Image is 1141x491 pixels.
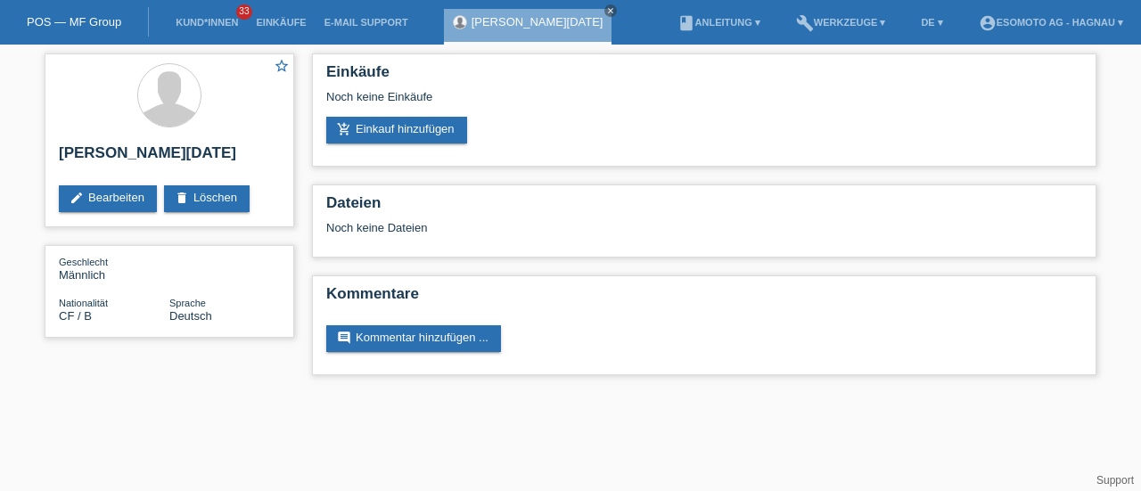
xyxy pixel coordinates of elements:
[175,191,189,205] i: delete
[606,6,615,15] i: close
[164,185,250,212] a: deleteLöschen
[979,14,997,32] i: account_circle
[337,331,351,345] i: comment
[787,17,895,28] a: buildWerkzeuge ▾
[274,58,290,74] i: star_border
[59,309,92,323] span: Zentralafrikanische Republik / B / 15.08.2022
[236,4,252,20] span: 33
[1096,474,1134,487] a: Support
[59,255,169,282] div: Männlich
[677,14,695,32] i: book
[27,15,121,29] a: POS — MF Group
[912,17,951,28] a: DE ▾
[326,325,501,352] a: commentKommentar hinzufügen ...
[169,298,206,308] span: Sprache
[326,194,1082,221] h2: Dateien
[59,298,108,308] span: Nationalität
[316,17,417,28] a: E-Mail Support
[70,191,84,205] i: edit
[274,58,290,77] a: star_border
[970,17,1132,28] a: account_circleEsomoto AG - Hagnau ▾
[604,4,617,17] a: close
[59,257,108,267] span: Geschlecht
[169,309,212,323] span: Deutsch
[167,17,247,28] a: Kund*innen
[247,17,315,28] a: Einkäufe
[326,90,1082,117] div: Noch keine Einkäufe
[669,17,769,28] a: bookAnleitung ▾
[337,122,351,136] i: add_shopping_cart
[59,144,280,171] h2: [PERSON_NAME][DATE]
[326,63,1082,90] h2: Einkäufe
[326,221,871,234] div: Noch keine Dateien
[59,185,157,212] a: editBearbeiten
[796,14,814,32] i: build
[326,117,467,143] a: add_shopping_cartEinkauf hinzufügen
[326,285,1082,312] h2: Kommentare
[472,15,603,29] a: [PERSON_NAME][DATE]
